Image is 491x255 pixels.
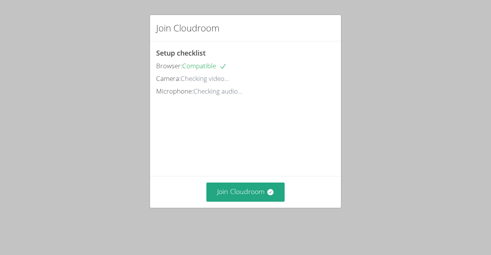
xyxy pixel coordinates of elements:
[156,74,181,83] span: Camera:
[182,61,227,70] span: Compatible
[181,74,229,83] span: Checking video...
[156,61,182,70] span: Browser:
[156,48,206,58] span: Setup checklist
[156,87,193,95] span: Microphone:
[193,87,242,95] span: Checking audio...
[156,21,219,35] h2: Join Cloudroom
[206,183,285,201] button: Join Cloudroom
